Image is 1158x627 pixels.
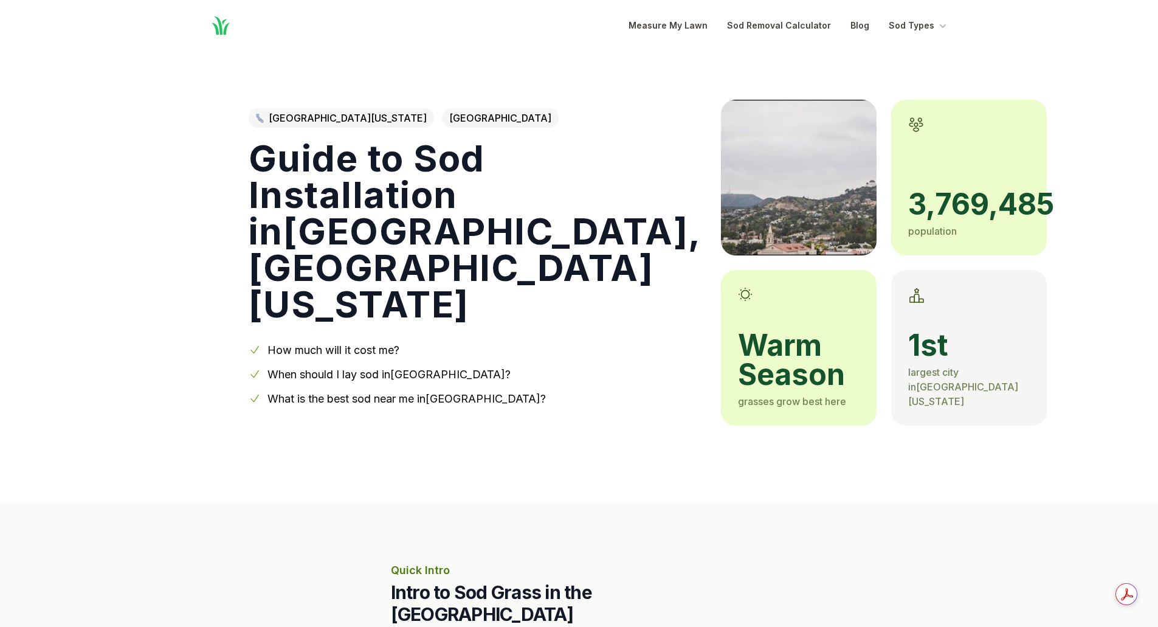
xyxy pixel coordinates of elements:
[391,562,768,579] p: Quick Intro
[908,190,1030,219] span: 3,769,485
[850,18,869,33] a: Blog
[249,140,701,322] h1: Guide to Sod Installation in [GEOGRAPHIC_DATA] , [GEOGRAPHIC_DATA][US_STATE]
[727,18,831,33] a: Sod Removal Calculator
[908,331,1030,360] span: 1st
[267,368,511,381] a: When should I lay sod in[GEOGRAPHIC_DATA]?
[256,114,264,123] img: Southern California state outline
[738,331,860,389] span: warm season
[391,581,768,625] h2: Intro to Sod Grass in the [GEOGRAPHIC_DATA]
[267,392,546,405] a: What is the best sod near me in[GEOGRAPHIC_DATA]?
[249,108,434,128] a: [GEOGRAPHIC_DATA][US_STATE]
[908,225,957,237] span: population
[889,18,949,33] button: Sod Types
[908,366,1018,407] span: largest city in [GEOGRAPHIC_DATA][US_STATE]
[629,18,708,33] a: Measure My Lawn
[721,100,877,255] img: A picture of Los Angeles
[442,108,559,128] span: [GEOGRAPHIC_DATA]
[267,344,399,356] a: How much will it cost me?
[738,395,846,407] span: grasses grow best here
